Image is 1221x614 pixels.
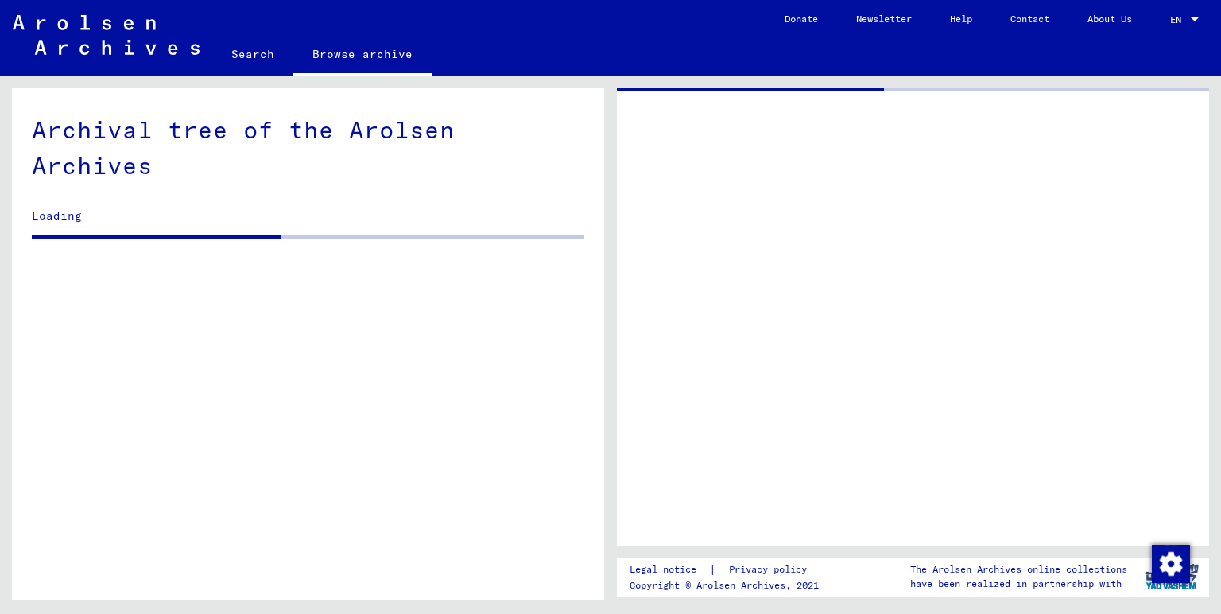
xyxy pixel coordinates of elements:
p: The Arolsen Archives online collections [910,562,1127,577]
img: yv_logo.png [1142,557,1202,597]
span: EN [1170,14,1188,25]
img: Change consent [1152,545,1190,583]
a: Browse archive [293,35,432,76]
p: Copyright © Arolsen Archives, 2021 [630,578,826,593]
div: Change consent [1151,544,1189,582]
img: Arolsen_neg.svg [13,15,200,55]
div: Archival tree of the Arolsen Archives [32,112,584,184]
p: have been realized in partnership with [910,577,1127,591]
div: | [630,562,826,578]
a: Privacy policy [716,562,826,578]
a: Search [212,35,293,73]
p: Loading [32,208,584,224]
a: Legal notice [630,562,709,578]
